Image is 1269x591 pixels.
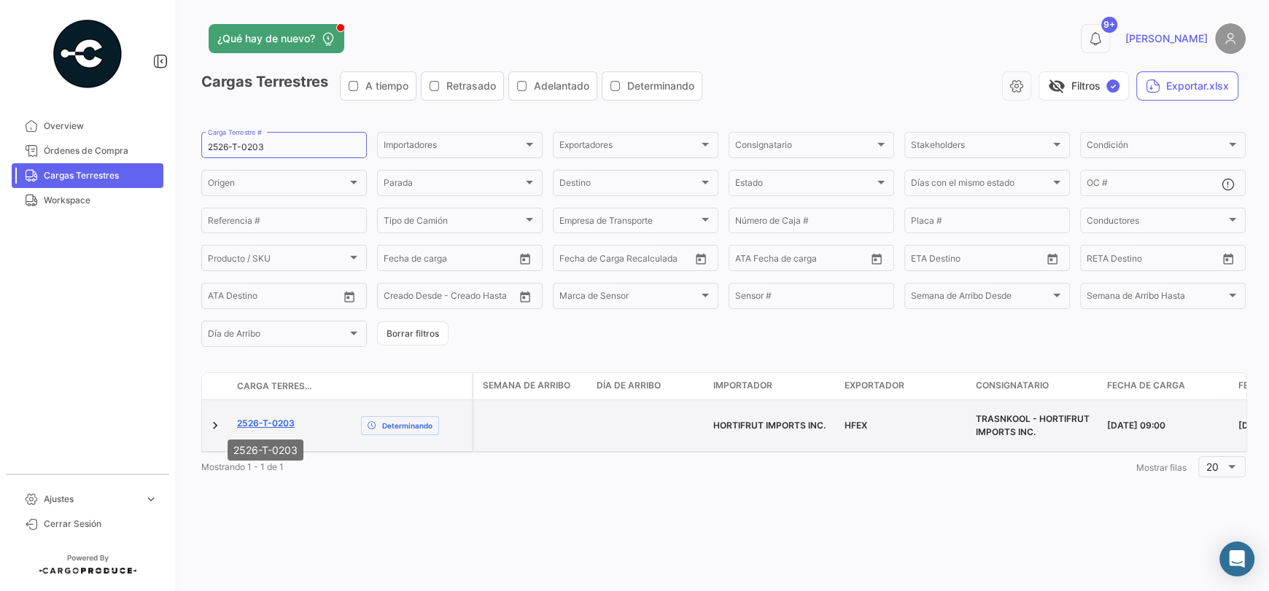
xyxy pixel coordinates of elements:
[474,373,591,399] datatable-header-cell: Semana de Arribo
[208,180,347,190] span: Origen
[12,114,163,138] a: Overview
[947,255,1009,265] input: Hasta
[12,138,163,163] a: Órdenes de Compra
[839,373,970,399] datatable-header-cell: Exportador
[976,379,1049,392] span: Consignatario
[911,142,1050,152] span: Stakeholders
[209,24,344,53] button: ¿Qué hay de nuevo?
[12,188,163,213] a: Workspace
[1087,293,1226,303] span: Semana de Arribo Hasta
[338,286,360,308] button: Open calendar
[44,169,158,182] span: Cargas Terrestres
[596,255,658,265] input: Hasta
[1087,142,1226,152] span: Condición
[384,142,523,152] span: Importadores
[384,180,523,190] span: Parada
[976,413,1090,437] span: TRASNKOOL - HORTIFRUT IMPORTS INC.
[1039,71,1129,101] button: visibility_offFiltros✓
[597,379,661,392] span: Día de Arribo
[1106,79,1119,93] span: ✓
[341,72,416,100] button: A tiempo
[1123,255,1185,265] input: Hasta
[44,120,158,133] span: Overview
[1087,255,1113,265] input: Desde
[713,379,772,392] span: Importador
[911,255,937,265] input: Desde
[602,72,702,100] button: Determinando
[1101,373,1233,399] datatable-header-cell: Fecha de carga
[382,420,432,431] span: Determinando
[208,255,347,265] span: Producto / SKU
[627,79,694,93] span: Determinando
[377,321,449,345] button: Borrar filtros
[231,374,319,399] datatable-header-cell: Carga Terrestre #
[355,380,472,392] datatable-header-cell: Estado de Envio
[44,144,158,157] span: Órdenes de Compra
[365,79,408,93] span: A tiempo
[44,517,158,531] span: Cerrar Sesión
[791,255,853,265] input: ATD Hasta
[51,17,124,90] img: powered-by.png
[514,248,536,270] button: Open calendar
[44,194,158,207] span: Workspace
[201,461,284,472] span: Mostrando 1 - 1 de 1
[217,31,315,46] span: ¿Qué hay de nuevo?
[201,71,707,101] h3: Cargas Terrestres
[1048,77,1066,95] span: visibility_off
[1136,71,1238,101] button: Exportar.xlsx
[591,373,707,399] datatable-header-cell: Día de Arribo
[1107,379,1185,392] span: Fecha de carga
[534,79,589,93] span: Adelantado
[707,373,839,399] datatable-header-cell: Importador
[237,417,295,430] a: 2526-T-0203
[446,79,496,93] span: Retrasado
[1041,248,1063,270] button: Open calendar
[559,142,699,152] span: Exportadores
[384,218,523,228] span: Tipo de Camión
[690,248,712,270] button: Open calendar
[208,331,347,341] span: Día de Arribo
[1215,23,1246,54] img: placeholder-user.png
[970,373,1101,399] datatable-header-cell: Consignatario
[1206,461,1219,473] span: 20
[1136,462,1187,473] span: Mostrar filas
[384,293,441,303] input: Creado Desde
[237,380,313,393] span: Carga Terrestre #
[911,293,1050,303] span: Semana de Arribo Desde
[420,255,482,265] input: Hasta
[1125,31,1208,46] span: [PERSON_NAME]
[559,218,699,228] span: Empresa de Transporte
[44,493,139,506] span: Ajustes
[866,248,888,270] button: Open calendar
[319,380,355,392] datatable-header-cell: Póliza
[735,180,874,190] span: Estado
[735,142,874,152] span: Consignatario
[1217,248,1239,270] button: Open calendar
[713,420,826,431] span: HORTIFRUT IMPORTS INC.
[559,255,586,265] input: Desde
[735,255,781,265] input: ATD Desde
[509,72,597,100] button: Adelantado
[559,293,699,303] span: Marca de Sensor
[384,255,410,265] input: Desde
[845,379,904,392] span: Exportador
[208,418,222,433] a: Expand/Collapse Row
[208,293,252,303] input: ATA Desde
[144,493,158,506] span: expand_more
[422,72,503,100] button: Retrasado
[911,180,1050,190] span: Días con el mismo estado
[1107,420,1165,431] span: [DATE] 09:00
[451,293,513,303] input: Creado Hasta
[1087,218,1226,228] span: Conductores
[483,379,570,392] span: Semana de Arribo
[845,420,867,431] span: HFEX
[228,439,303,461] div: 2526-T-0203
[559,180,699,190] span: Destino
[12,163,163,188] a: Cargas Terrestres
[514,286,536,308] button: Open calendar
[263,293,325,303] input: ATA Hasta
[1219,541,1254,576] div: Abrir Intercom Messenger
